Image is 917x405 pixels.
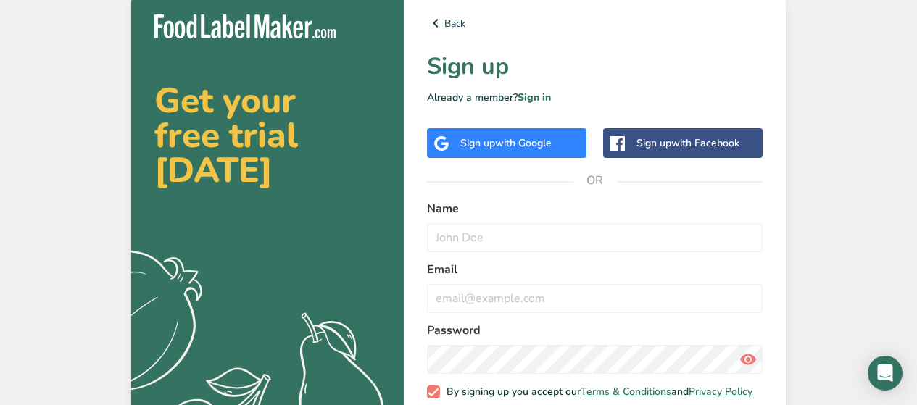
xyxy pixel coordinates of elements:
[671,136,739,150] span: with Facebook
[518,91,551,104] a: Sign in
[581,385,671,398] a: Terms & Conditions
[689,385,752,398] a: Privacy Policy
[427,223,763,252] input: John Doe
[440,385,753,398] span: By signing up you accept our and
[427,322,763,339] label: Password
[427,49,763,84] h1: Sign up
[427,261,763,278] label: Email
[573,159,617,202] span: OR
[427,90,763,105] p: Already a member?
[868,356,903,391] div: Open Intercom Messenger
[636,135,739,151] div: Sign up
[427,200,763,217] label: Name
[154,83,381,188] h2: Get your free trial [DATE]
[460,135,552,151] div: Sign up
[495,136,552,150] span: with Google
[427,14,763,32] a: Back
[154,14,336,38] img: Food Label Maker
[427,284,763,313] input: email@example.com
